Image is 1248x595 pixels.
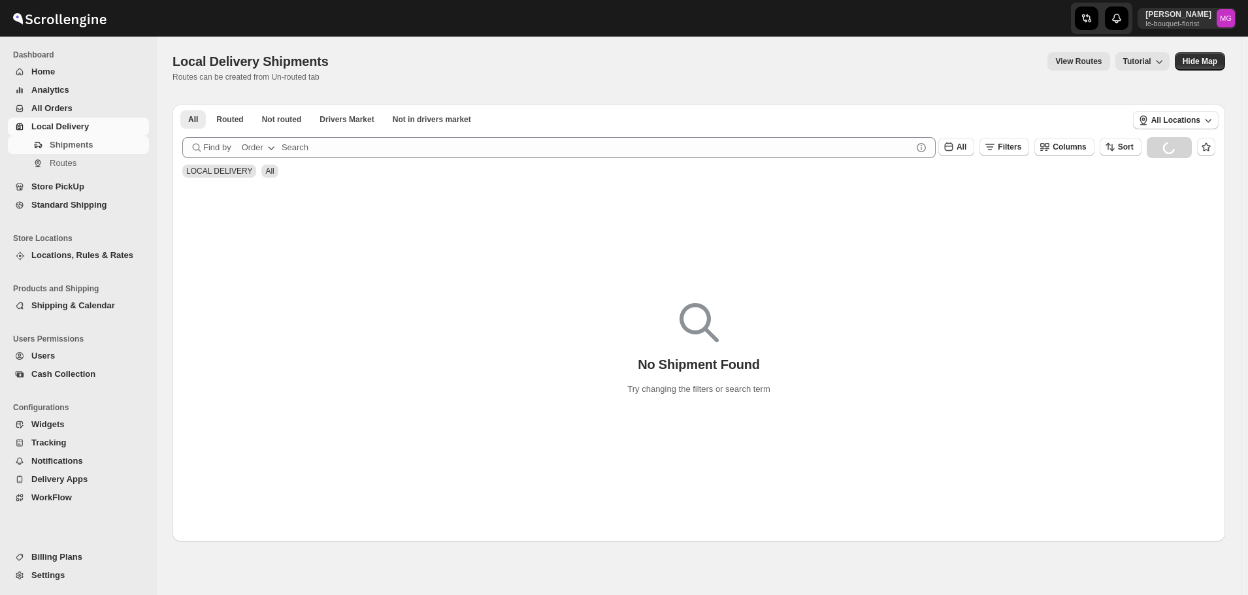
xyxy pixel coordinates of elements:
[979,138,1029,156] button: Filters
[1151,115,1200,125] span: All Locations
[957,142,966,152] span: All
[10,2,108,35] img: ScrollEngine
[13,402,150,413] span: Configurations
[8,434,149,452] button: Tracking
[31,103,73,113] span: All Orders
[312,110,382,129] button: Claimable
[1034,138,1094,156] button: Columns
[1220,14,1232,22] text: MG
[186,167,252,176] span: LOCAL DELIVERY
[1053,142,1086,152] span: Columns
[31,419,64,429] span: Widgets
[638,357,760,372] p: No Shipment Found
[1217,9,1235,27] span: Melody Gluth
[8,566,149,585] button: Settings
[1115,52,1170,71] button: Tutorial
[1123,57,1151,66] span: Tutorial
[8,63,149,81] button: Home
[50,140,93,150] span: Shipments
[254,110,310,129] button: Unrouted
[1047,52,1109,71] button: view route
[8,297,149,315] button: Shipping & Calendar
[8,154,149,172] button: Routes
[31,67,55,76] span: Home
[31,182,84,191] span: Store PickUp
[172,72,334,82] p: Routes can be created from Un-routed tab
[1145,20,1211,27] p: le-bouquet-florist
[234,137,286,158] button: Order
[1183,56,1217,67] span: Hide Map
[203,141,231,154] span: Find by
[208,110,251,129] button: Routed
[8,347,149,365] button: Users
[393,114,471,125] span: Not in drivers market
[172,54,329,69] span: Local Delivery Shipments
[282,137,912,158] input: Search
[13,283,150,294] span: Products and Shipping
[8,548,149,566] button: Billing Plans
[31,85,69,95] span: Analytics
[8,489,149,507] button: WorkFlow
[31,200,107,210] span: Standard Shipping
[8,415,149,434] button: Widgets
[1055,56,1102,67] span: View Routes
[31,438,66,447] span: Tracking
[385,110,479,129] button: Un-claimable
[31,570,65,580] span: Settings
[1118,142,1134,152] span: Sort
[216,114,243,125] span: Routed
[8,246,149,265] button: Locations, Rules & Rates
[31,351,55,361] span: Users
[31,300,115,310] span: Shipping & Calendar
[31,121,89,131] span: Local Delivery
[188,114,198,125] span: All
[180,110,206,129] button: All
[31,369,95,379] span: Cash Collection
[1100,138,1141,156] button: Sort
[8,452,149,470] button: Notifications
[1133,111,1219,129] button: All Locations
[8,81,149,99] button: Analytics
[13,334,150,344] span: Users Permissions
[8,365,149,383] button: Cash Collection
[1175,52,1225,71] button: Map action label
[31,552,82,562] span: Billing Plans
[8,470,149,489] button: Delivery Apps
[50,158,76,168] span: Routes
[265,167,274,176] span: All
[8,99,149,118] button: All Orders
[31,250,133,260] span: Locations, Rules & Rates
[320,114,374,125] span: Drivers Market
[242,141,263,154] div: Order
[31,456,83,466] span: Notifications
[680,303,719,342] img: Empty search results
[8,136,149,154] button: Shipments
[938,138,974,156] button: All
[998,142,1021,152] span: Filters
[13,50,150,60] span: Dashboard
[31,474,88,484] span: Delivery Apps
[1145,9,1211,20] p: [PERSON_NAME]
[262,114,302,125] span: Not routed
[31,492,72,502] span: WorkFlow
[13,233,150,244] span: Store Locations
[1138,8,1236,29] button: User menu
[627,383,770,396] p: Try changing the filters or search term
